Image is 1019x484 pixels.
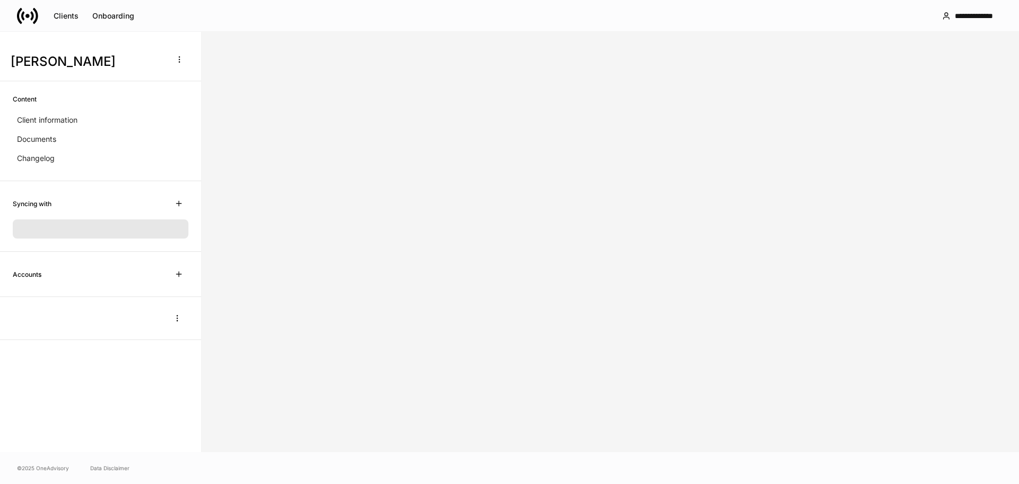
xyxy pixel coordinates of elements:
[13,199,51,209] h6: Syncing with
[90,464,129,472] a: Data Disclaimer
[13,130,188,149] a: Documents
[92,12,134,20] div: Onboarding
[13,94,37,104] h6: Content
[17,153,55,164] p: Changelog
[85,7,141,24] button: Onboarding
[17,134,56,145] p: Documents
[11,53,164,70] h3: [PERSON_NAME]
[13,111,188,130] a: Client information
[54,12,79,20] div: Clients
[17,464,69,472] span: © 2025 OneAdvisory
[13,149,188,168] a: Changelog
[13,269,41,279] h6: Accounts
[17,115,77,125] p: Client information
[47,7,85,24] button: Clients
